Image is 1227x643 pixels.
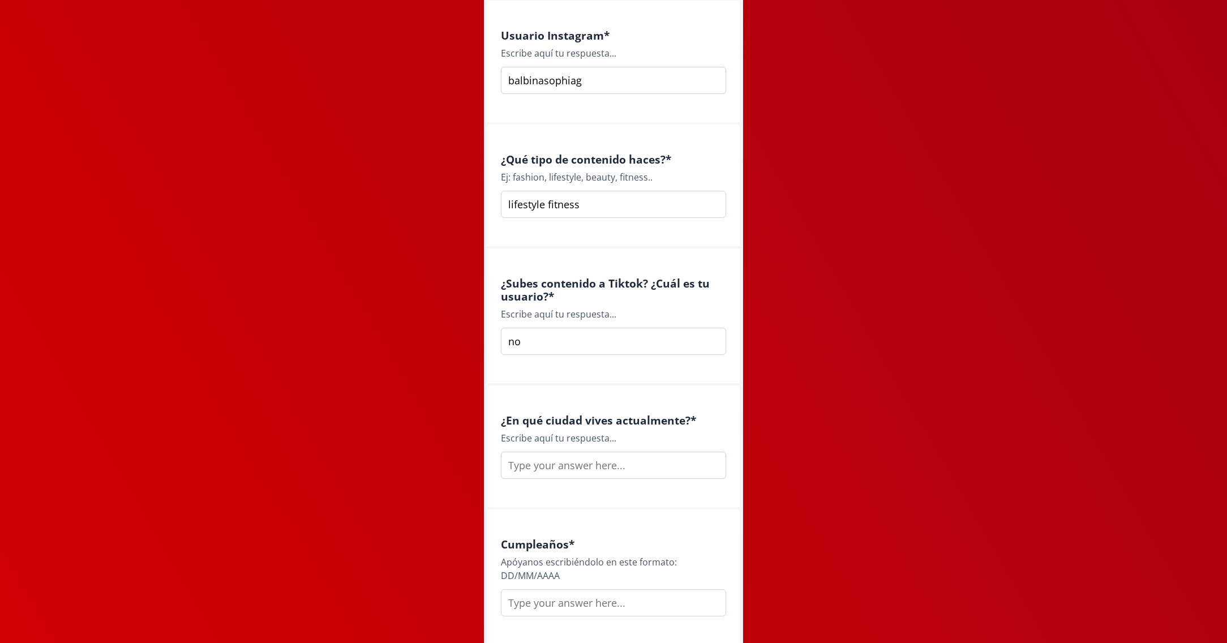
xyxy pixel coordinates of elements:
div: Escribe aquí tu respuesta... [501,46,726,60]
div: Escribe aquí tu respuesta... [501,307,726,321]
h4: ¿Subes contenido a Tiktok? ¿Cuál es tu usuario? * [501,277,726,303]
h4: Cumpleaños * [501,538,726,551]
input: Type your answer here... [501,67,726,94]
h4: Usuario Instagram * [501,29,726,42]
div: Escribe aquí tu respuesta... [501,431,726,445]
input: Type your answer here... [501,452,726,479]
div: Apóyanos escribiéndolo en este formato: DD/MM/AAAA [501,555,726,582]
h4: ¿Qué tipo de contenido haces? * [501,153,726,166]
input: Type your answer here... [501,589,726,616]
input: Type your answer here... [501,191,726,218]
input: Type your answer here... [501,328,726,355]
h4: ¿En qué ciudad vives actualmente? * [501,414,726,427]
div: Ej: fashion, lifestyle, beauty, fitness.. [501,170,726,184]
